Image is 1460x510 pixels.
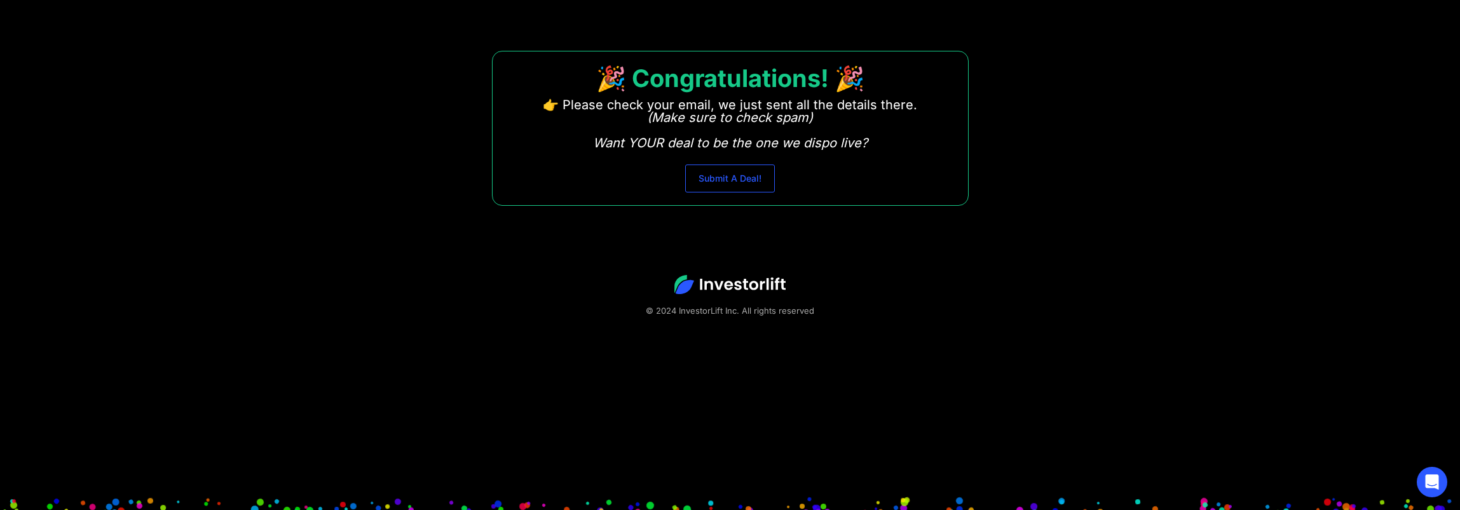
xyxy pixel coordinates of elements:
a: Submit A Deal! [685,164,775,192]
strong: 🎉 Congratulations! 🎉 [596,64,864,93]
em: (Make sure to check spam) Want YOUR deal to be the one we dispo live? [593,110,868,151]
p: 👉 Please check your email, we just sent all the details there. ‍ [543,98,917,149]
div: © 2024 InvestorLift Inc. All rights reserved [44,304,1416,317]
div: Open Intercom Messenger [1417,467,1447,497]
